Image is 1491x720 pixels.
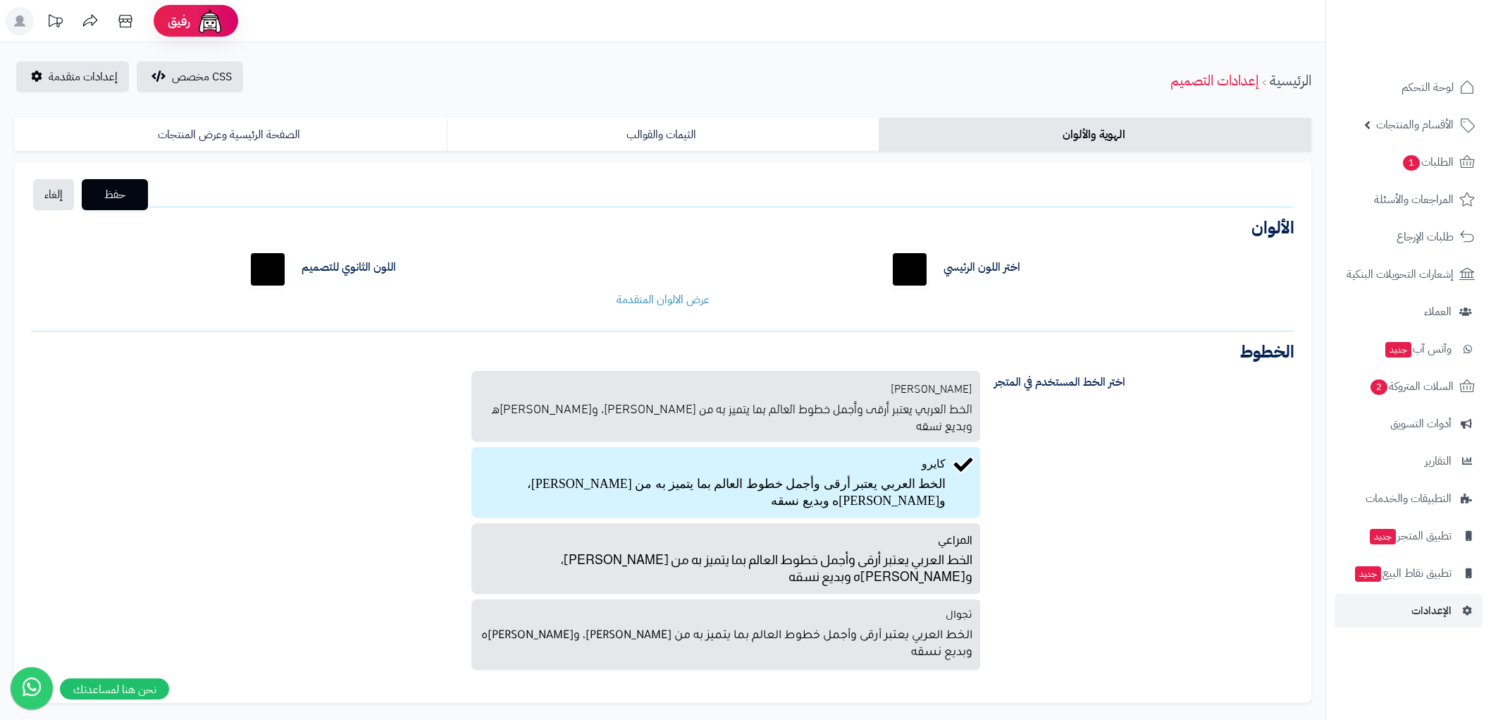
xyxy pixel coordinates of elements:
span: 2 [1371,379,1387,395]
a: التقارير [1335,444,1483,478]
a: وآتس آبجديد [1335,332,1483,366]
span: الأقسام والمنتجات [1376,115,1454,135]
span: أدوات التسويق [1390,414,1452,434]
a: إلغاء [33,179,74,210]
p: الخط العربي يعتبر أرقى وأجمل خطوط العالم بما يتميز به من [PERSON_NAME]، و[PERSON_NAME]ه وبديع نسقه [480,549,972,585]
span: العملاء [1424,302,1452,322]
p: الخط العربي يعتبر أرقى وأجمل خطوط العالم بما يتميز به من [PERSON_NAME]، و[PERSON_NAME]ه وبديع نسقه [480,396,972,433]
a: تطبيق المتجرجديد [1335,519,1483,553]
a: الطلبات1 [1335,145,1483,179]
a: إشعارات التحويلات البنكية [1335,257,1483,291]
span: حفظ [93,186,137,203]
a: تحديثات المنصة [37,7,73,39]
span: التطبيقات والخدمات [1366,489,1452,508]
span: لوحة التحكم [1402,78,1454,97]
h3: الخطوط [31,343,1294,360]
h3: الألوان [31,219,1294,236]
span: طلبات الإرجاع [1397,227,1454,247]
span: الإعدادات [1411,601,1452,621]
span: السلات المتروكة [1369,377,1454,396]
span: التقارير [1425,451,1452,471]
span: 1 [1403,155,1420,171]
a: طلبات الإرجاع [1335,220,1483,254]
label: اللون الثانوي للتصميم [302,260,396,276]
span: جديد [1355,566,1381,582]
span: المراعي [938,534,972,546]
span: المراجعات والأسئلة [1374,190,1454,209]
a: المراجعات والأسئلة [1335,183,1483,216]
span: تطبيق المتجر [1368,526,1452,546]
a: الثيمات والقوالب [447,118,879,152]
button: CSS مخصص [137,61,243,92]
span: وآتس آب [1384,339,1452,359]
a: الرئيسية [1270,70,1311,91]
a: السلات المتروكة2 [1335,370,1483,403]
a: عرض الالوان المتقدمة [617,291,710,308]
span: تجوال [946,611,972,622]
label: اختر الخط المستخدم في المتجر [984,371,1305,393]
span: إشعارات التحويلات البنكية [1347,264,1454,284]
label: اختر اللون الرئيسي [944,260,1020,276]
span: [PERSON_NAME] [891,379,972,396]
p: الخط العربي يعتبر أرقى وأجمل خطوط العالم بما يتميز به من [PERSON_NAME]، و[PERSON_NAME]ه وبديع نسقه [480,625,972,661]
span: كايرو [922,458,946,470]
a: الإعدادات [1335,594,1483,628]
a: أدوات التسويق [1335,407,1483,441]
span: جديد [1370,529,1396,544]
a: الهوية والألوان [879,118,1311,152]
span: الطلبات [1402,152,1454,172]
a: العملاء [1335,295,1483,329]
span: إعدادات متقدمة [49,68,118,85]
button: حفظ [82,179,148,210]
img: ai-face.png [196,7,224,35]
a: الصفحة الرئيسية وعرض المنتجات [14,118,447,152]
span: تطبيق نقاط البيع [1354,563,1452,583]
a: لوحة التحكم [1335,71,1483,104]
span: CSS مخصص [172,68,232,85]
a: إعدادات التصميم [1170,70,1258,91]
a: إعدادات متقدمة [16,61,129,92]
span: جديد [1385,342,1411,358]
a: تطبيق نقاط البيعجديد [1335,556,1483,590]
a: التطبيقات والخدمات [1335,482,1483,515]
p: الخط العربي يعتبر أرقى وأجمل خطوط العالم بما يتميز به من [PERSON_NAME]، و[PERSON_NAME]ه وبديع نسقه [480,472,946,509]
span: رفيق [168,13,190,30]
